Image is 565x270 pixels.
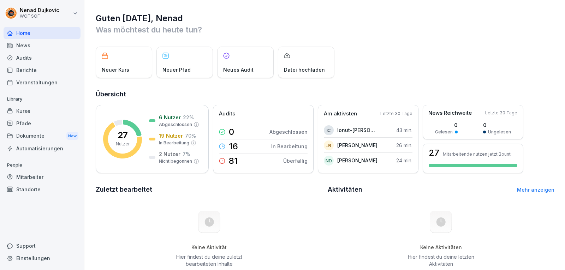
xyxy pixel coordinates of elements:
div: IC [324,125,334,135]
a: DokumenteNew [4,130,81,143]
p: People [4,160,81,171]
div: ND [324,156,334,166]
a: Automatisierungen [4,142,81,155]
h2: Übersicht [96,89,554,99]
p: Hier findest du deine zuletzt bearbeiteten Inhalte [173,253,245,268]
p: Neues Audit [223,66,254,73]
p: WOF SOF [20,14,59,19]
p: Audits [219,110,235,118]
p: [PERSON_NAME] [337,157,377,164]
p: 24 min. [396,157,412,164]
p: News Reichweite [428,109,472,117]
h5: Keine Aktivität [173,244,245,251]
p: Neuer Kurs [102,66,129,73]
a: Einstellungen [4,252,81,264]
a: Pfade [4,117,81,130]
p: Nicht begonnen [159,158,192,164]
a: Audits [4,52,81,64]
p: 0 [435,121,458,129]
p: Ungelesen [488,129,511,135]
p: In Bearbeitung [159,140,189,146]
p: Letzte 30 Tage [380,110,412,117]
p: Was möchtest du heute tun? [96,24,554,35]
h2: Zuletzt bearbeitet [96,185,323,194]
p: 16 [229,142,238,151]
a: Kurse [4,105,81,117]
p: Am aktivsten [324,110,357,118]
p: 81 [229,157,238,165]
p: Neuer Pfad [162,66,191,73]
p: 7 % [183,150,190,158]
p: 27 [118,131,128,139]
p: 22 % [183,114,194,121]
p: 0 [483,121,511,129]
p: Ionut-[PERSON_NAME] [337,126,378,134]
p: Überfällig [283,157,308,164]
a: Veranstaltungen [4,76,81,89]
p: Nenad Dujkovic [20,7,59,13]
p: [PERSON_NAME] [337,142,377,149]
a: Mitarbeiter [4,171,81,183]
p: 19 Nutzer [159,132,183,139]
p: Abgeschlossen [159,121,192,128]
p: Datei hochladen [284,66,325,73]
a: Mehr anzeigen [517,187,554,193]
div: Support [4,240,81,252]
p: 26 min. [396,142,412,149]
p: Gelesen [435,129,453,135]
p: Library [4,94,81,105]
p: Abgeschlossen [269,128,308,136]
p: In Bearbeitung [271,143,308,150]
p: 6 Nutzer [159,114,181,121]
div: JR [324,140,334,150]
div: New [66,132,78,140]
a: Berichte [4,64,81,76]
h5: Keine Aktivitäten [405,244,477,251]
h3: 27 [429,149,439,157]
a: Home [4,27,81,39]
p: 70 % [185,132,196,139]
h2: Aktivitäten [328,185,362,194]
h1: Guten [DATE], Nenad [96,13,554,24]
p: Mitarbeitende nutzen jetzt Bounti [443,151,512,157]
div: Dokumente [4,130,81,143]
p: 2 Nutzer [159,150,180,158]
p: Hier findest du deine letzten Aktivitäten [405,253,477,268]
p: 0 [229,128,234,136]
a: News [4,39,81,52]
p: Nutzer [116,141,130,147]
p: 43 min. [396,126,412,134]
a: Standorte [4,183,81,196]
p: Letzte 30 Tage [485,110,517,116]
